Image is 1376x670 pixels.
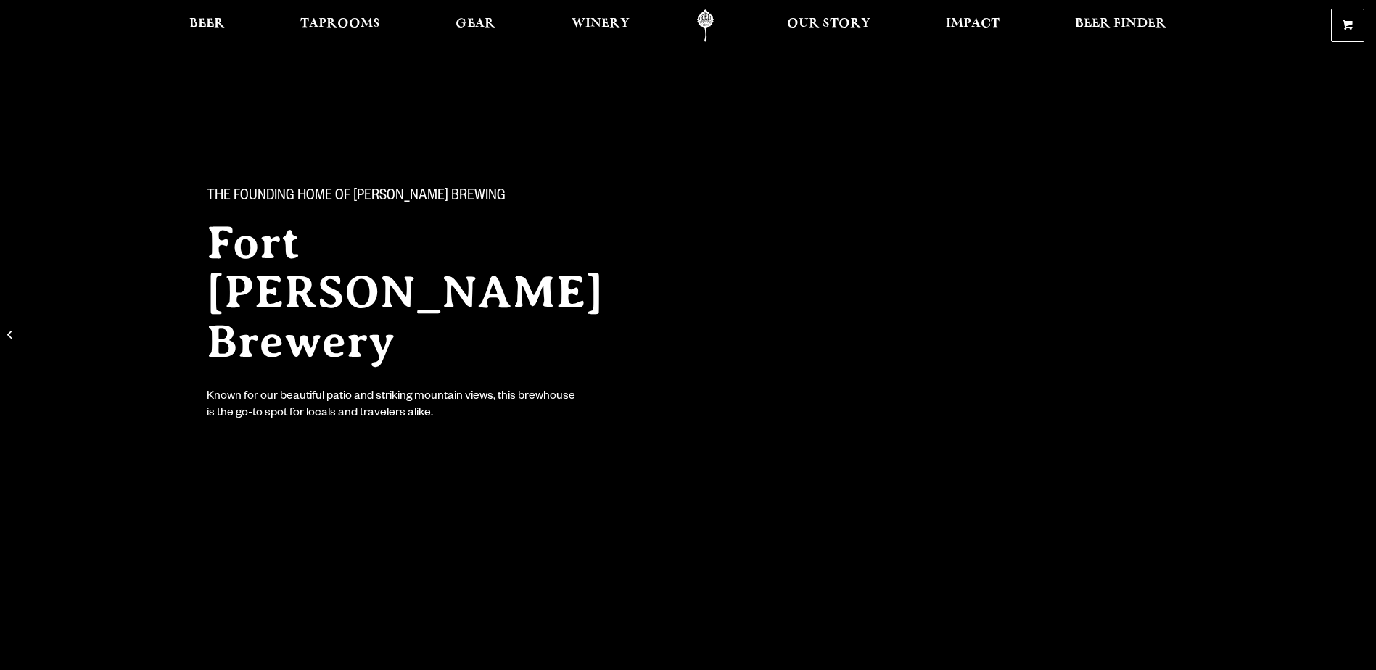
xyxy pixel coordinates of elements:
[936,9,1009,42] a: Impact
[180,9,234,42] a: Beer
[946,18,1000,30] span: Impact
[207,218,659,366] h2: Fort [PERSON_NAME] Brewery
[189,18,225,30] span: Beer
[778,9,880,42] a: Our Story
[572,18,630,30] span: Winery
[446,9,505,42] a: Gear
[1066,9,1176,42] a: Beer Finder
[456,18,495,30] span: Gear
[787,18,870,30] span: Our Story
[562,9,639,42] a: Winery
[1075,18,1166,30] span: Beer Finder
[300,18,380,30] span: Taprooms
[207,389,578,423] div: Known for our beautiful patio and striking mountain views, this brewhouse is the go-to spot for l...
[207,188,506,207] span: The Founding Home of [PERSON_NAME] Brewing
[291,9,390,42] a: Taprooms
[678,9,733,42] a: Odell Home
